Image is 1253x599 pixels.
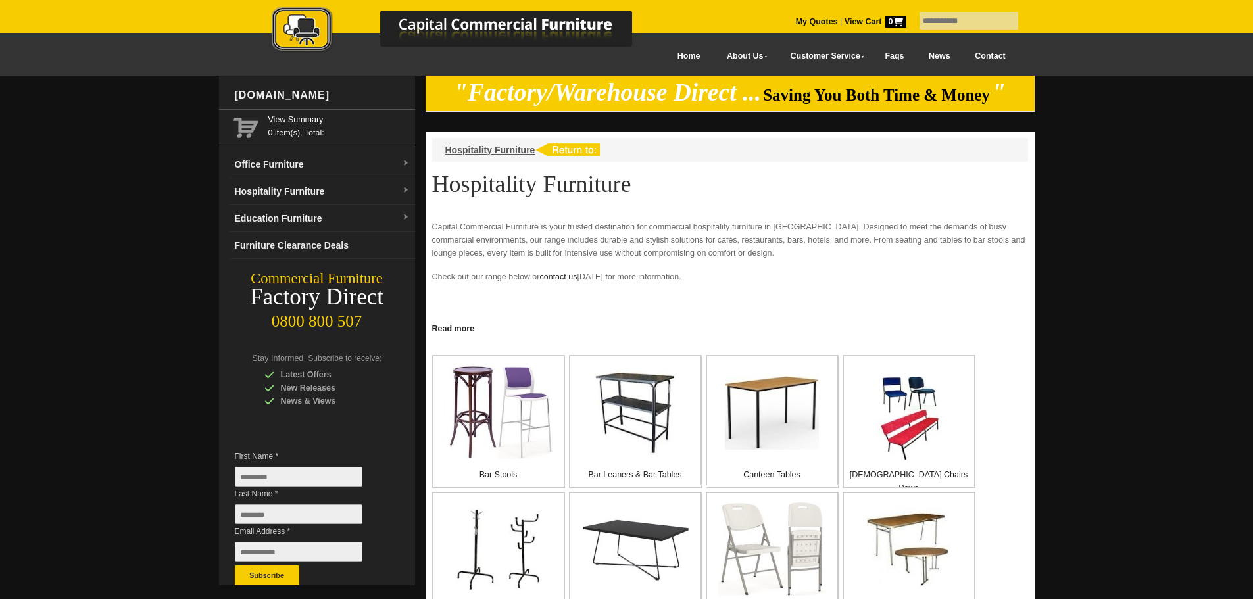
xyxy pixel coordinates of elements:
div: Latest Offers [264,368,389,381]
p: [DEMOGRAPHIC_DATA] Chairs Pews [844,468,974,494]
img: dropdown [402,160,410,168]
a: About Us [712,41,775,71]
img: dropdown [402,214,410,222]
img: Capital Commercial Furniture Logo [235,7,696,55]
span: 0 item(s), Total: [268,113,410,137]
a: Canteen Tables Canteen Tables [706,355,839,488]
span: Stay Informed [253,354,304,363]
p: Bar Stools [433,468,564,481]
a: Bar Stools Bar Stools [432,355,565,488]
div: [DOMAIN_NAME] [230,76,415,115]
a: Bar Leaners & Bar Tables Bar Leaners & Bar Tables [569,355,702,488]
a: Hospitality Furniture [445,145,535,155]
span: Email Address * [235,525,382,538]
div: 0800 800 507 [219,306,415,331]
img: Folding Chairs [718,502,826,596]
a: Contact [962,41,1018,71]
img: dropdown [402,187,410,195]
span: 0 [885,16,906,28]
img: Canteen Tables [725,375,819,450]
p: Check out our range below or [DATE] for more information. [432,270,1028,297]
div: New Releases [264,381,389,395]
a: My Quotes [796,17,838,26]
a: Faqs [873,41,917,71]
input: First Name * [235,467,362,487]
a: Church Chairs Pews [DEMOGRAPHIC_DATA] Chairs Pews [843,355,975,488]
div: News & Views [264,395,389,408]
img: Bar Stools [444,366,553,459]
em: " [992,79,1006,106]
a: News [916,41,962,71]
a: Furniture Clearance Deals [230,232,415,259]
em: "Factory/Warehouse Direct ... [454,79,761,106]
img: return to [535,143,600,156]
span: Last Name * [235,487,382,500]
h1: Hospitality Furniture [432,172,1028,197]
p: Bar Leaners & Bar Tables [570,468,700,481]
p: Canteen Tables [707,468,837,481]
button: Subscribe [235,565,299,585]
img: Folding Tables [867,507,951,591]
a: View Summary [268,113,410,126]
a: Education Furnituredropdown [230,205,415,232]
img: Coat Stands [456,508,541,590]
div: Factory Direct [219,288,415,306]
span: Subscribe to receive: [308,354,381,363]
a: Office Furnituredropdown [230,151,415,178]
input: Email Address * [235,542,362,562]
div: Commercial Furniture [219,270,415,288]
a: Customer Service [775,41,872,71]
a: View Cart0 [842,17,906,26]
strong: View Cart [845,17,906,26]
span: First Name * [235,450,382,463]
input: Last Name * [235,504,362,524]
img: Coffee Tables [581,517,689,582]
a: contact us [539,272,577,281]
a: Capital Commercial Furniture Logo [235,7,696,59]
span: Saving You Both Time & Money [763,86,990,104]
img: Bar Leaners & Bar Tables [594,370,677,455]
a: Hospitality Furnituredropdown [230,178,415,205]
a: Click to read more [426,319,1035,335]
img: Church Chairs Pews [867,377,951,461]
p: Capital Commercial Furniture is your trusted destination for commercial hospitality furniture in ... [432,220,1028,260]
